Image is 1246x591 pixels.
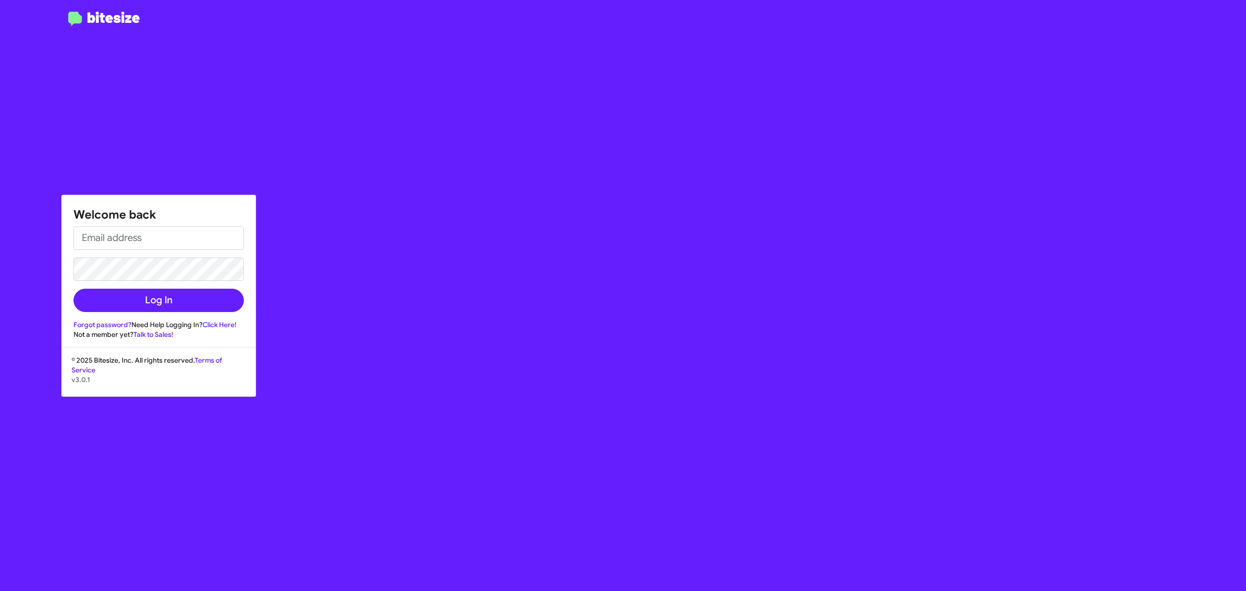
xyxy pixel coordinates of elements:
[72,375,246,385] p: v3.0.1
[62,355,256,396] div: © 2025 Bitesize, Inc. All rights reserved.
[73,226,244,250] input: Email address
[72,356,222,374] a: Terms of Service
[73,289,244,312] button: Log In
[202,320,237,329] a: Click Here!
[73,320,244,330] div: Need Help Logging In?
[73,320,131,329] a: Forgot password?
[133,330,173,339] a: Talk to Sales!
[73,207,244,222] h1: Welcome back
[73,330,244,339] div: Not a member yet?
